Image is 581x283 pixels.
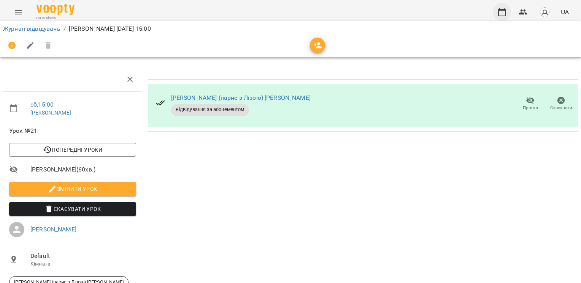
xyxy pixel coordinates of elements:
[523,105,538,111] span: Прогул
[171,94,311,101] a: [PERSON_NAME] (парне з Лізою) [PERSON_NAME]
[558,5,572,19] button: UA
[9,202,136,216] button: Скасувати Урок
[9,182,136,196] button: Змінити урок
[515,93,546,115] button: Прогул
[15,184,130,193] span: Змінити урок
[30,101,54,108] a: сб , 15:00
[561,8,569,16] span: UA
[15,204,130,214] span: Скасувати Урок
[540,7,550,17] img: avatar_s.png
[37,4,75,15] img: Voopty Logo
[30,252,136,261] span: Default
[9,143,136,157] button: Попередні уроки
[69,24,151,33] p: [PERSON_NAME] [DATE] 15:00
[9,3,27,21] button: Menu
[171,106,249,113] span: Відвідування за абонементом
[37,16,75,20] span: For Business
[550,105,572,111] span: Скасувати
[30,165,136,174] span: [PERSON_NAME] ( 60 хв. )
[15,145,130,154] span: Попередні уроки
[3,24,578,33] nav: breadcrumb
[63,24,66,33] li: /
[546,93,576,115] button: Скасувати
[30,226,76,233] a: [PERSON_NAME]
[30,110,71,116] a: [PERSON_NAME]
[3,25,60,32] a: Журнал відвідувань
[30,260,136,268] p: Кімната
[9,126,136,135] span: Урок №21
